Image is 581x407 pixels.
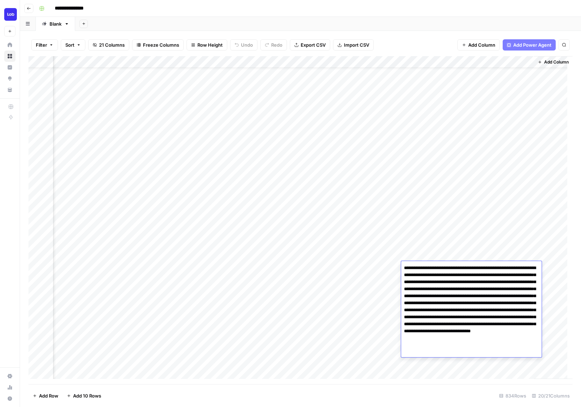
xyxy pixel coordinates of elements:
[50,20,61,27] div: Blank
[4,39,15,51] a: Home
[496,390,529,401] div: 834 Rows
[31,39,58,51] button: Filter
[63,390,105,401] button: Add 10 Rows
[65,41,74,48] span: Sort
[241,41,253,48] span: Undo
[4,382,15,393] a: Usage
[333,39,374,51] button: Import CSV
[344,41,369,48] span: Import CSV
[4,84,15,95] a: Your Data
[73,392,101,399] span: Add 10 Rows
[39,392,58,399] span: Add Row
[61,39,85,51] button: Sort
[468,41,495,48] span: Add Column
[271,41,282,48] span: Redo
[143,41,179,48] span: Freeze Columns
[4,393,15,404] button: Help + Support
[88,39,129,51] button: 21 Columns
[260,39,287,51] button: Redo
[529,390,573,401] div: 20/21 Columns
[544,59,569,65] span: Add Column
[4,8,17,21] img: Lob Logo
[187,39,227,51] button: Row Height
[36,17,75,31] a: Blank
[457,39,500,51] button: Add Column
[4,6,15,23] button: Workspace: Lob
[290,39,330,51] button: Export CSV
[535,58,572,67] button: Add Column
[503,39,556,51] button: Add Power Agent
[4,371,15,382] a: Settings
[197,41,223,48] span: Row Height
[132,39,184,51] button: Freeze Columns
[99,41,125,48] span: 21 Columns
[4,62,15,73] a: Insights
[4,73,15,84] a: Opportunities
[513,41,551,48] span: Add Power Agent
[301,41,326,48] span: Export CSV
[230,39,257,51] button: Undo
[36,41,47,48] span: Filter
[4,51,15,62] a: Browse
[28,390,63,401] button: Add Row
